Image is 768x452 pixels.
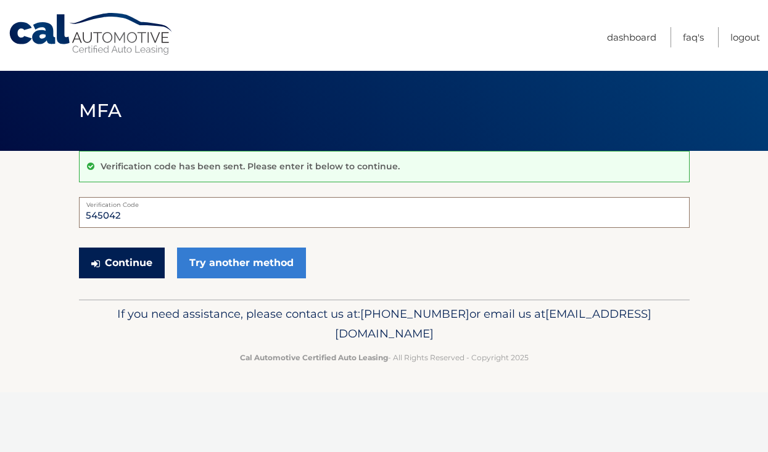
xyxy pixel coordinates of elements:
[177,248,306,278] a: Try another method
[683,27,704,47] a: FAQ's
[8,12,175,56] a: Cal Automotive
[79,197,690,207] label: Verification Code
[607,27,656,47] a: Dashboard
[335,307,651,341] span: [EMAIL_ADDRESS][DOMAIN_NAME]
[87,351,682,364] p: - All Rights Reserved - Copyright 2025
[87,304,682,344] p: If you need assistance, please contact us at: or email us at
[240,353,388,362] strong: Cal Automotive Certified Auto Leasing
[730,27,760,47] a: Logout
[101,161,400,172] p: Verification code has been sent. Please enter it below to continue.
[79,99,122,122] span: MFA
[79,248,165,278] button: Continue
[360,307,469,321] span: [PHONE_NUMBER]
[79,197,690,228] input: Verification Code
